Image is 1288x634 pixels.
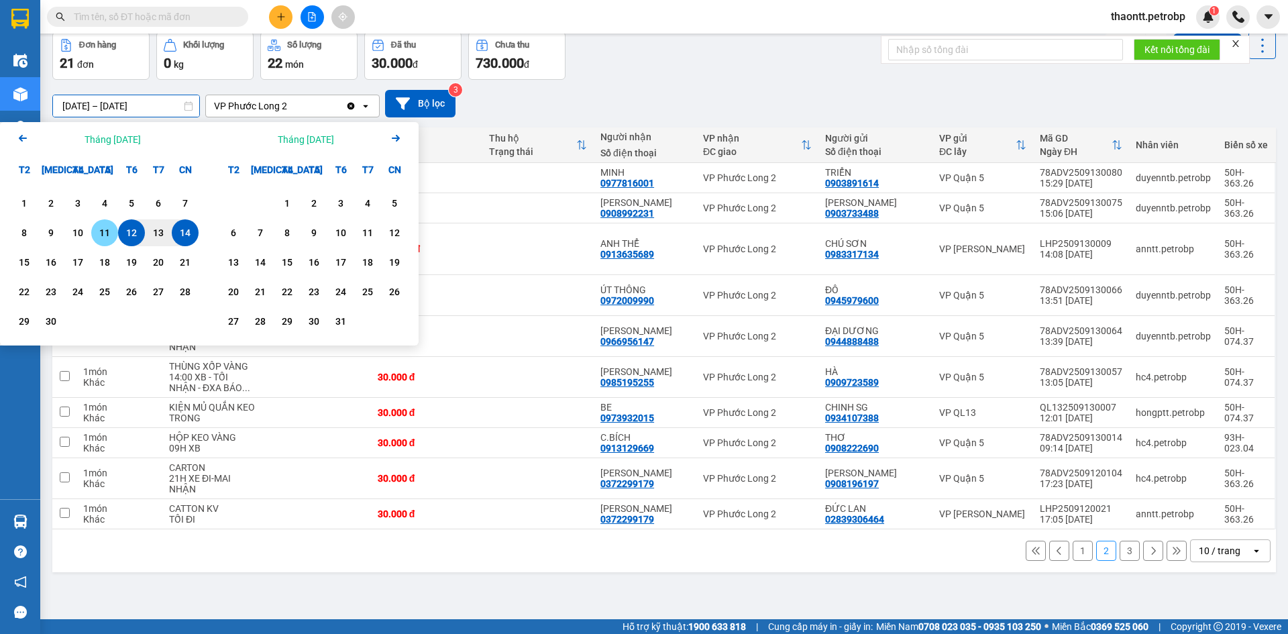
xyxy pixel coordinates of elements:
button: Previous month. [15,130,31,148]
div: VP Phước Long 2 [703,244,812,254]
div: 0972009990 [600,295,654,306]
div: 14 [176,225,195,241]
div: Choose Thứ Sáu, tháng 10 17 2025. It's available. [327,249,354,276]
div: Choose Chủ Nhật, tháng 09 28 2025. It's available. [172,278,199,305]
div: anntt.petrobp [1136,244,1211,254]
div: Ngày ĐH [1040,146,1112,157]
div: Choose Thứ Tư, tháng 09 24 2025. It's available. [64,278,91,305]
div: VP Phước Long 2 [703,290,812,301]
div: Choose Thứ Bảy, tháng 10 25 2025. It's available. [354,278,381,305]
span: close [1231,39,1240,48]
div: 12 [385,225,404,241]
svg: open [360,101,371,111]
div: 22 [15,284,34,300]
div: Choose Thứ Tư, tháng 10 29 2025. It's available. [274,308,301,335]
div: 19 [122,254,141,270]
sup: 3 [449,83,462,97]
div: CN [381,156,408,183]
div: T4 [64,156,91,183]
div: 10 / trang [1199,544,1240,558]
div: 13 [224,254,243,270]
div: ĐC lấy [939,146,1016,157]
div: Trạng thái [489,146,576,157]
div: 14:08 [DATE] [1040,249,1122,260]
img: logo-vxr [11,9,29,29]
div: 14 [251,254,270,270]
div: 5 [385,195,404,211]
span: món [285,59,304,70]
div: T2 [11,156,38,183]
div: T7 [145,156,172,183]
div: 24 [331,284,350,300]
div: VP Quận 5 [939,172,1026,183]
div: Choose Thứ Hai, tháng 10 13 2025. It's available. [220,249,247,276]
div: 0913635689 [600,249,654,260]
div: Đã thu [391,40,416,50]
div: 16 [305,254,323,270]
div: 29 [15,313,34,329]
div: 19 [385,254,404,270]
div: 23 [42,284,60,300]
svg: Clear value [345,101,356,111]
div: 1 [278,195,297,211]
div: Choose Thứ Tư, tháng 09 10 2025. It's available. [64,219,91,246]
div: 15:06 [DATE] [1040,208,1122,219]
div: LHP2509130009 [1040,238,1122,249]
div: CHÚ SƠN [825,238,926,249]
div: VP Phước Long 2 [703,172,812,183]
div: 21 [251,284,270,300]
div: Choose Thứ Sáu, tháng 09 19 2025. It's available. [118,249,145,276]
div: 29 [278,313,297,329]
span: search [56,12,65,21]
div: Choose Thứ Bảy, tháng 09 6 2025. It's available. [145,190,172,217]
div: 13 [149,225,168,241]
div: Người nhận [600,131,690,142]
div: 50H-363.26 [1224,167,1268,189]
input: Select a date range. [53,95,199,117]
div: 18 [358,254,377,270]
div: Choose Thứ Sáu, tháng 09 5 2025. It's available. [118,190,145,217]
div: ÚT THÔNG [600,284,690,295]
div: 28 [251,313,270,329]
div: 14:00 XB - TỐI NHẬN - ĐXA BÁO BÊN KHÁCH GỬI ĐỒNG Ý [169,372,256,393]
div: Biển số xe [1224,140,1268,150]
div: 27 [149,284,168,300]
div: T4 [274,156,301,183]
div: 0977816001 [600,178,654,189]
div: 2 [42,195,60,211]
div: Choose Thứ Hai, tháng 09 15 2025. It's available. [11,249,38,276]
div: 78ADV2509130066 [1040,284,1122,295]
div: 0985195255 [600,377,654,388]
div: Selected start date. Thứ Sáu, tháng 09 12 2025. It's available. [118,219,145,246]
th: Toggle SortBy [482,127,594,163]
div: 21 [176,254,195,270]
div: VP Quận 5 [939,372,1026,382]
div: Choose Thứ Ba, tháng 09 30 2025. It's available. [38,308,64,335]
span: ... [242,382,250,393]
div: Choose Thứ Tư, tháng 09 3 2025. It's available. [64,190,91,217]
div: VP Quận 5 [939,203,1026,213]
th: Toggle SortBy [696,127,818,163]
span: 22 [268,55,282,71]
div: Choose Thứ Năm, tháng 09 11 2025. It's available. [91,219,118,246]
div: 9 [42,225,60,241]
div: 8 [278,225,297,241]
div: Khối lượng [183,40,224,50]
div: Choose Thứ Năm, tháng 09 4 2025. It's available. [91,190,118,217]
div: 20 [224,284,243,300]
div: Choose Thứ Tư, tháng 10 22 2025. It's available. [274,278,301,305]
div: 1 [15,195,34,211]
span: đơn [77,59,94,70]
div: 78ADV2509130075 [1040,197,1122,208]
div: Choose Thứ Năm, tháng 10 16 2025. It's available. [301,249,327,276]
div: 7 [251,225,270,241]
div: T5 [301,156,327,183]
div: 50H-363.26 [1224,284,1268,306]
div: 25 [95,284,114,300]
button: file-add [301,5,324,29]
div: Choose Thứ Sáu, tháng 10 10 2025. It's available. [327,219,354,246]
div: 50H-074.37 [1224,325,1268,347]
div: Choose Thứ Sáu, tháng 10 3 2025. It's available. [327,190,354,217]
th: Toggle SortBy [1033,127,1129,163]
div: Choose Thứ Hai, tháng 10 20 2025. It's available. [220,278,247,305]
